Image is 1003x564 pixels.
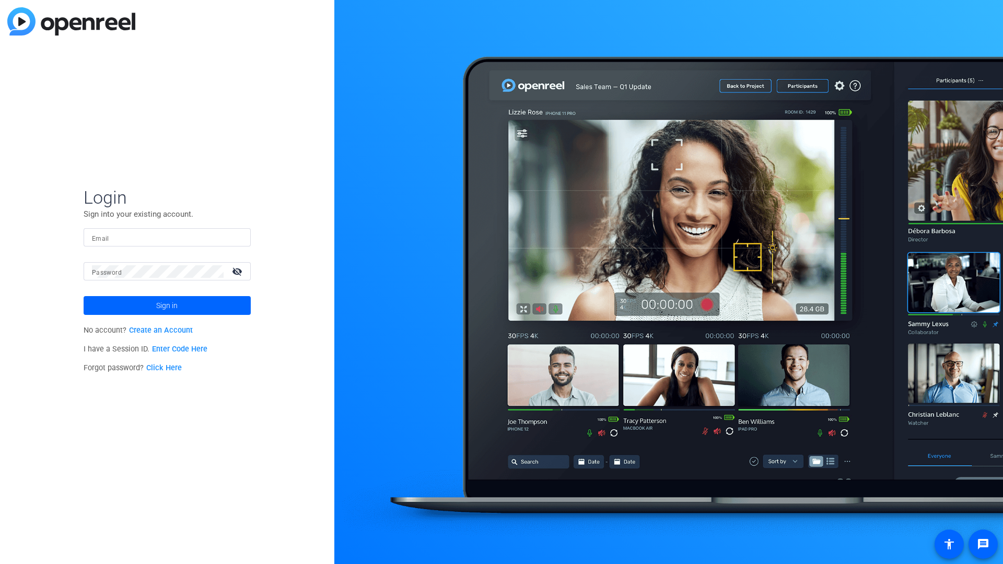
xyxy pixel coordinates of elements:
mat-icon: accessibility [943,538,955,550]
span: Sign in [156,292,178,319]
a: Click Here [146,363,182,372]
mat-label: Password [92,269,122,276]
button: Sign in [84,296,251,315]
mat-icon: message [977,538,989,550]
img: blue-gradient.svg [7,7,135,36]
span: Forgot password? [84,363,182,372]
span: Login [84,186,251,208]
span: I have a Session ID. [84,345,207,354]
p: Sign into your existing account. [84,208,251,220]
a: Create an Account [129,326,193,335]
span: No account? [84,326,193,335]
mat-label: Email [92,235,109,242]
a: Enter Code Here [152,345,207,354]
mat-icon: visibility_off [226,264,251,279]
input: Enter Email Address [92,231,242,244]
